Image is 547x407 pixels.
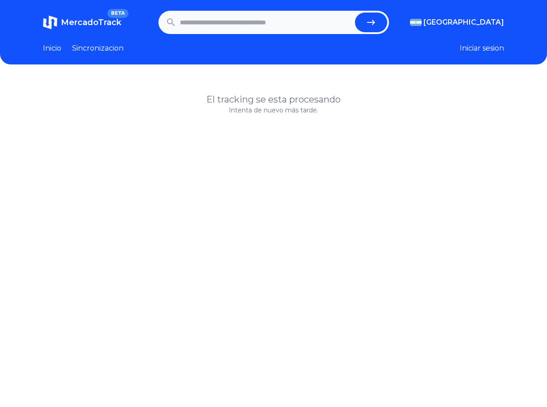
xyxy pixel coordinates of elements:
[43,106,504,115] p: Intenta de nuevo más tarde.
[43,93,504,106] h1: El tracking se esta procesando
[410,19,422,26] img: Argentina
[72,43,124,54] a: Sincronizacion
[423,17,504,28] span: [GEOGRAPHIC_DATA]
[61,17,121,27] span: MercadoTrack
[43,15,121,30] a: MercadoTrackBETA
[410,17,504,28] button: [GEOGRAPHIC_DATA]
[107,9,128,18] span: BETA
[43,15,57,30] img: MercadoTrack
[43,43,61,54] a: Inicio
[460,43,504,54] button: Iniciar sesion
